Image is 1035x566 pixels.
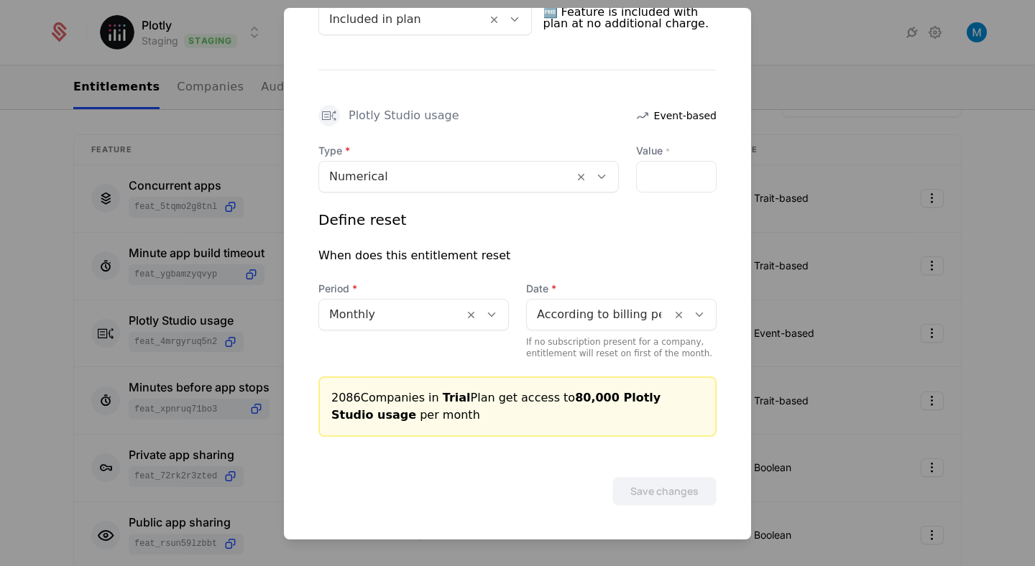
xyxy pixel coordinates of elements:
div: 2086 Companies in Plan get access to [331,389,704,424]
span: Event-based [654,108,717,123]
div: Plotly Studio usage [349,110,459,121]
span: Period [318,282,509,296]
span: Type [318,144,619,158]
div: When does this entitlement reset [318,247,510,264]
label: Value [636,144,717,158]
span: Date [526,282,717,296]
div: If no subscription present for a company, entitlement will reset on first of the month. [526,336,717,359]
button: Save changes [612,477,717,506]
span: 🆓 Feature is included with plan at no additional charge. [543,1,717,35]
div: Define reset [318,210,406,230]
span: Trial [443,391,471,404]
